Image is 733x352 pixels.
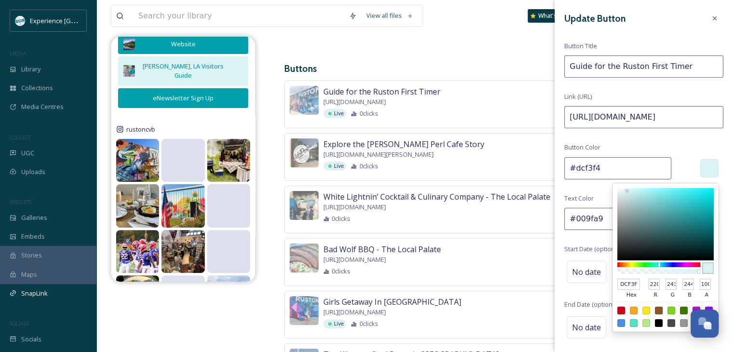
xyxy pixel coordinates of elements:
img: 539524789_18526949254059282_6384597097664100964_n.jpg [161,184,204,227]
span: WIDGETS [10,198,32,205]
span: Text Color [564,194,594,203]
input: https://www.snapsea.io [564,106,723,128]
div: #417505 [680,307,688,314]
span: 0 clicks [332,267,350,276]
div: Live [323,319,346,328]
span: 0 clicks [359,319,378,328]
img: 24IZHUKKFBA4HCESFN4PRDEIEY.avif [15,16,25,26]
div: #000000 [655,319,663,327]
img: 539587950_18528372175059282_3078670595507096965_n.jpg [116,139,159,182]
span: Media Centres [21,102,64,111]
span: Explore the [PERSON_NAME] Perl Cafe Story [323,138,484,150]
div: #50E3C2 [630,319,638,327]
span: Button Color [564,143,600,152]
img: 100cc6ce-97f6-4d39-b0bd-ddef9dce757b.jpg [290,244,319,272]
span: 0 clicks [332,214,350,223]
span: [URL][DOMAIN_NAME] [323,308,386,317]
div: #9B9B9B [680,319,688,327]
div: eNewsletter Sign Up [123,94,243,103]
label: b [682,290,696,301]
div: #4A4A4A [667,319,675,327]
img: IMG_2775.avif [290,296,319,325]
div: #F8E71C [642,307,650,314]
img: 529664560_18523807861059282_6463368752364118138_n.jpg [207,275,250,318]
button: Website [118,34,248,54]
span: [URL][DOMAIN_NAME][PERSON_NAME] [323,150,434,159]
div: #D0021B [617,307,625,314]
img: 194a8a00-f755-43cc-8e73-0444b30da3b7.jpg [290,191,319,220]
span: [URL][DOMAIN_NAME] [323,97,386,107]
span: White Lightnin’ Cocktail & Culinary Company - The Local Palate [323,191,550,203]
span: Girls Getaway In [GEOGRAPHIC_DATA] [323,296,461,308]
img: f64b0ae3-02c3-476e-bfc6-41808f61d082.jpg [290,138,319,167]
span: SOCIALS [10,320,29,327]
label: a [700,290,714,301]
span: Button Title [564,41,597,51]
span: No date [572,322,601,333]
span: 0 clicks [359,109,378,118]
button: [PERSON_NAME], LA Visitors Guide [118,56,248,85]
div: #B8E986 [642,319,650,327]
span: Socials [21,335,41,344]
span: End Date (optional) [564,300,619,309]
div: #7ED321 [667,307,675,314]
a: What's New [528,9,576,23]
img: headerInterior_Events.avif [123,65,135,77]
span: UGC [21,149,34,158]
span: No date [572,266,601,278]
button: Open Chat [691,310,719,338]
div: #BD10E0 [693,307,700,314]
input: Search your library [133,5,344,27]
div: Live [323,162,346,171]
h3: Buttons [284,62,719,76]
span: Experience [GEOGRAPHIC_DATA] [30,16,125,25]
div: #4A90E2 [617,319,625,327]
span: COLLECT [10,134,30,141]
label: hex [617,290,646,301]
span: Galleries [21,213,47,222]
div: #8B572A [655,307,663,314]
span: 0 clicks [359,162,378,171]
h3: Update Button [564,12,626,26]
span: Guide for the Ruston First Timer [323,86,440,97]
span: Stories [21,251,42,260]
img: 539288018_18527117224059282_6738023185197707701_n.jpg [116,184,159,227]
img: 535595367_18526091215059282_832393734594382385_n.jpg [161,230,204,273]
span: [URL][DOMAIN_NAME] [323,255,386,264]
span: Library [21,65,40,74]
span: Uploads [21,167,45,176]
label: g [666,290,680,301]
div: Website [140,40,227,49]
img: 9cad81d5-8d4e-4b86-8094-df26c4b347e0.jpg [123,39,135,50]
span: Collections [21,83,53,93]
span: MEDIA [10,50,27,57]
span: Bad Wolf BBQ - The Local Palate [323,244,441,255]
div: #9013FE [705,307,713,314]
img: 7146c74d-1cc9-4275-baea-d2edb7c18b24.jpg [290,86,319,115]
button: eNewsletter Sign Up [118,88,248,108]
span: rustoncvb [126,125,155,134]
div: Live [323,109,346,118]
span: Link (URL) [564,92,592,101]
a: View all files [361,6,418,25]
div: #F5A623 [630,307,638,314]
span: Start Date (optional) [564,244,621,254]
label: r [649,290,663,301]
img: 540039532_18527627836059282_1013625225109502472_n.jpg [207,139,250,182]
span: [URL][DOMAIN_NAME] [323,203,386,212]
div: [PERSON_NAME], LA Visitors Guide [140,62,227,80]
span: Embeds [21,232,45,241]
img: 531631721_18524529097059282_7566800507548993906_n.jpg [116,275,159,318]
img: 538269180_18526432513059282_6926726495405906374_n.jpg [116,230,159,273]
input: My Link [564,55,723,78]
span: SnapLink [21,289,48,298]
span: Maps [21,270,37,279]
